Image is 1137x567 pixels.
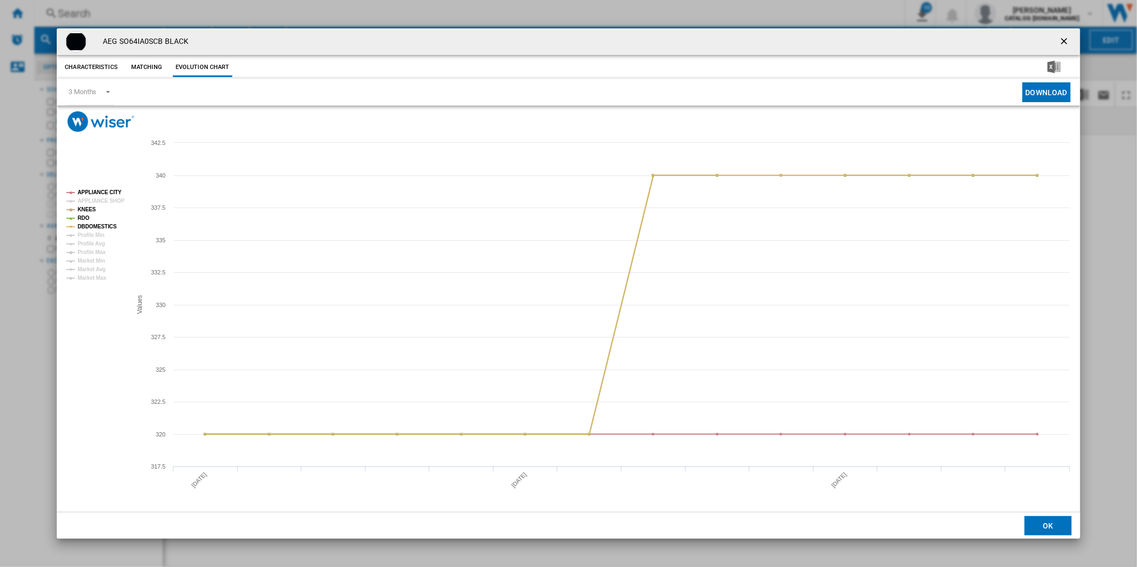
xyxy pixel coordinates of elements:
[62,58,120,77] button: Characteristics
[151,399,165,405] tspan: 322.5
[151,204,165,211] tspan: 337.5
[78,249,106,255] tspan: Profile Max
[78,258,105,264] tspan: Market Min
[1048,60,1060,73] img: excel-24x24.png
[67,111,134,132] img: logo_wiser_300x94.png
[151,140,165,146] tspan: 342.5
[156,366,165,373] tspan: 325
[78,232,104,238] tspan: Profile Min
[1025,516,1072,535] button: OK
[1059,36,1072,49] ng-md-icon: getI18NText('BUTTONS.CLOSE_DIALOG')
[156,302,165,308] tspan: 330
[97,36,188,47] h4: AEG SO64IA0SCB BLACK
[78,189,122,195] tspan: APPLIANCE CITY
[57,28,1080,539] md-dialog: Product popup
[137,295,144,314] tspan: Values
[65,31,87,52] img: AEG-SO64IA0SCB-1.jpg
[151,334,165,340] tspan: 327.5
[151,463,165,470] tspan: 317.5
[78,215,89,221] tspan: RDO
[69,88,96,96] div: 3 Months
[78,206,96,212] tspan: KNEES
[78,241,105,247] tspan: Profile Avg
[510,471,528,489] tspan: [DATE]
[830,471,848,489] tspan: [DATE]
[156,172,165,179] tspan: 340
[190,471,208,489] tspan: [DATE]
[151,269,165,275] tspan: 332.5
[123,58,170,77] button: Matching
[1030,58,1078,77] button: Download in Excel
[78,224,117,229] tspan: DBDOMESTICS
[78,275,107,281] tspan: Market Max
[1055,31,1076,52] button: getI18NText('BUTTONS.CLOSE_DIALOG')
[156,431,165,438] tspan: 320
[156,237,165,243] tspan: 335
[1022,82,1071,102] button: Download
[78,266,105,272] tspan: Market Avg
[173,58,232,77] button: Evolution chart
[78,198,125,204] tspan: APPLIANCE SHOP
